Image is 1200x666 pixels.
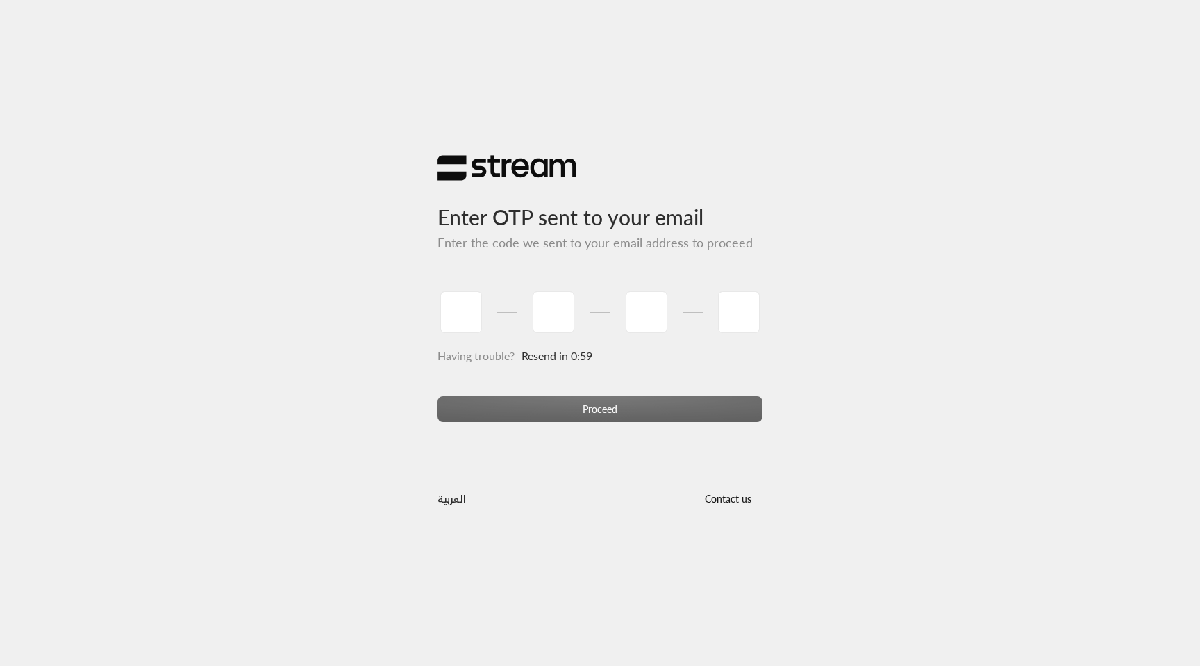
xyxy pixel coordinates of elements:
a: Contact us [693,493,762,505]
img: Stream Logo [437,154,576,181]
a: العربية [437,485,466,511]
h3: Enter OTP sent to your email [437,181,762,229]
span: Resend in 0:59 [522,349,592,362]
h5: Enter the code we sent to your email address to proceed [437,236,762,251]
button: Contact us [693,485,762,511]
span: Having trouble? [437,349,515,362]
